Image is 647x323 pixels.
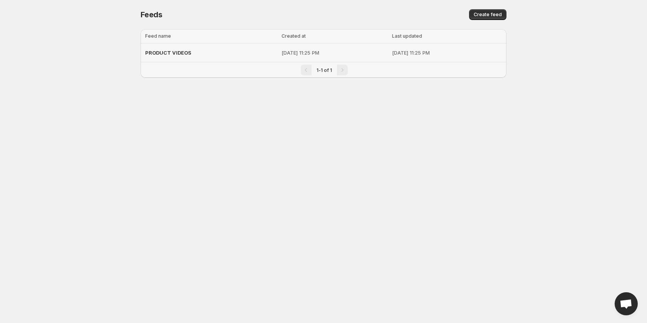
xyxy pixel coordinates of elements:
[469,9,506,20] button: Create feed
[141,10,163,19] span: Feeds
[392,33,422,39] span: Last updated
[392,49,502,57] p: [DATE] 11:25 PM
[141,62,506,78] nav: Pagination
[145,33,171,39] span: Feed name
[145,50,191,56] span: PRODUCT VIDEOS
[317,67,332,73] span: 1-1 of 1
[282,33,306,39] span: Created at
[282,49,387,57] p: [DATE] 11:25 PM
[615,292,638,315] a: Open chat
[474,12,502,18] span: Create feed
